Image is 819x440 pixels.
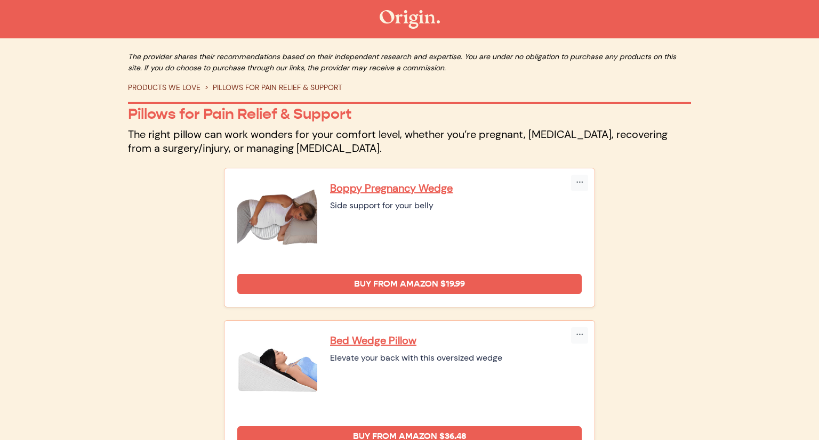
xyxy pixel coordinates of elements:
[237,274,582,294] a: Buy from Amazon $19.99
[330,181,582,195] a: Boppy Pregnancy Wedge
[330,199,582,212] div: Side support for your belly
[237,181,317,261] img: Boppy Pregnancy Wedge
[237,333,317,413] img: Bed Wedge Pillow
[128,105,691,123] p: Pillows for Pain Relief & Support
[128,51,691,74] p: The provider shares their recommendations based on their independent research and expertise. You ...
[200,82,342,93] li: PILLOWS FOR PAIN RELIEF & SUPPORT
[128,83,200,92] a: PRODUCTS WE LOVE
[330,352,582,364] div: Elevate your back with this oversized wedge
[128,127,691,155] p: The right pillow can work wonders for your comfort level, whether you’re pregnant, [MEDICAL_DATA]...
[380,10,440,29] img: The Origin Shop
[330,333,582,347] a: Bed Wedge Pillow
